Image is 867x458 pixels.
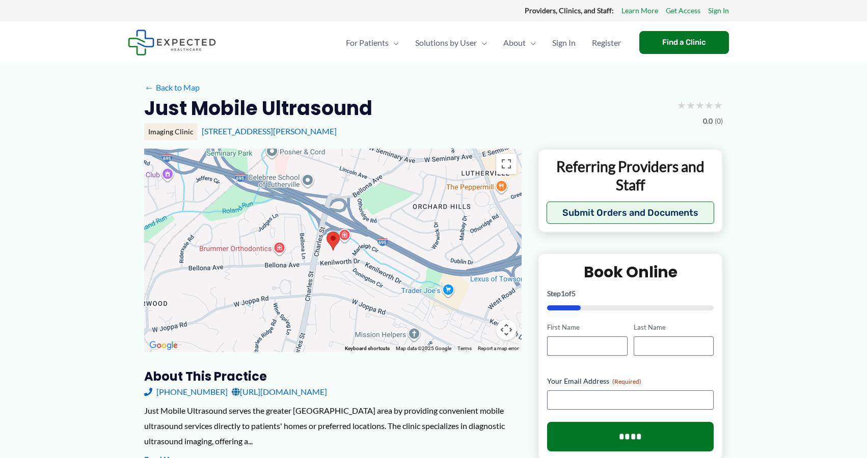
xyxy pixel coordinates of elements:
[703,114,713,128] span: 0.0
[547,290,714,297] p: Step of
[144,403,522,448] div: Just Mobile Ultrasound serves the greater [GEOGRAPHIC_DATA] area by providing convenient mobile u...
[572,289,576,298] span: 5
[547,202,714,224] button: Submit Orders and Documents
[714,96,723,114] span: ★
[584,25,629,61] a: Register
[561,289,565,298] span: 1
[457,346,472,351] a: Terms (opens in new tab)
[547,157,714,194] p: Referring Providers and Staff
[128,30,216,55] img: Expected Healthcare Logo - side, dark font, small
[621,4,658,17] a: Learn More
[477,25,487,61] span: Menu Toggle
[338,25,407,61] a: For PatientsMenu Toggle
[705,96,714,114] span: ★
[415,25,477,61] span: Solutions by User
[144,82,154,92] span: ←
[708,4,729,17] a: Sign In
[338,25,629,61] nav: Primary Site Navigation
[547,376,714,386] label: Your Email Address
[389,25,399,61] span: Menu Toggle
[495,25,544,61] a: AboutMenu Toggle
[345,345,390,352] button: Keyboard shortcuts
[634,323,714,332] label: Last Name
[686,96,695,114] span: ★
[346,25,389,61] span: For Patients
[144,80,200,95] a: ←Back to Map
[547,262,714,282] h2: Book Online
[544,25,584,61] a: Sign In
[715,114,723,128] span: (0)
[144,96,372,121] h2: Just Mobile Ultrasound
[478,346,519,351] a: Report a map error
[525,6,614,15] strong: Providers, Clinics, and Staff:
[147,339,180,352] img: Google
[552,25,576,61] span: Sign In
[612,378,641,385] span: (Required)
[592,25,621,61] span: Register
[639,31,729,54] a: Find a Clinic
[503,25,526,61] span: About
[144,368,522,384] h3: About this practice
[232,384,327,399] a: [URL][DOMAIN_NAME]
[396,346,451,351] span: Map data ©2025 Google
[695,96,705,114] span: ★
[496,320,517,340] button: Map camera controls
[496,154,517,174] button: Toggle fullscreen view
[407,25,495,61] a: Solutions by UserMenu Toggle
[144,384,228,399] a: [PHONE_NUMBER]
[677,96,686,114] span: ★
[144,123,198,140] div: Imaging Clinic
[202,126,337,136] a: [STREET_ADDRESS][PERSON_NAME]
[547,323,627,332] label: First Name
[666,4,700,17] a: Get Access
[147,339,180,352] a: Open this area in Google Maps (opens a new window)
[526,25,536,61] span: Menu Toggle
